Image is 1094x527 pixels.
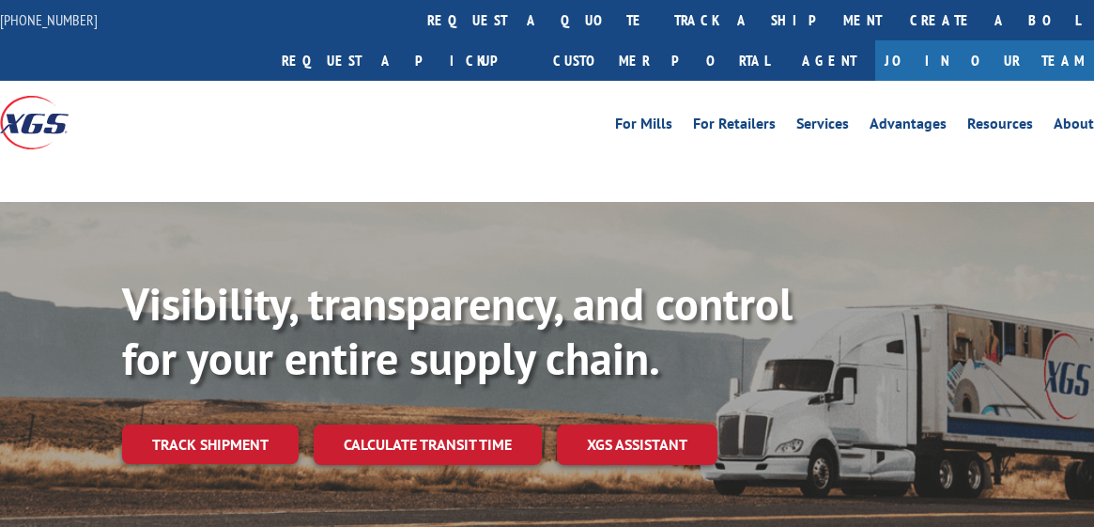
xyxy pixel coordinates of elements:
[870,116,947,137] a: Advantages
[615,116,672,137] a: For Mills
[783,40,875,81] a: Agent
[122,425,299,464] a: Track shipment
[268,40,539,81] a: Request a pickup
[875,40,1094,81] a: Join Our Team
[1054,116,1094,137] a: About
[314,425,542,465] a: Calculate transit time
[539,40,783,81] a: Customer Portal
[557,425,717,465] a: XGS ASSISTANT
[796,116,849,137] a: Services
[693,116,776,137] a: For Retailers
[122,274,793,387] b: Visibility, transparency, and control for your entire supply chain.
[967,116,1033,137] a: Resources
